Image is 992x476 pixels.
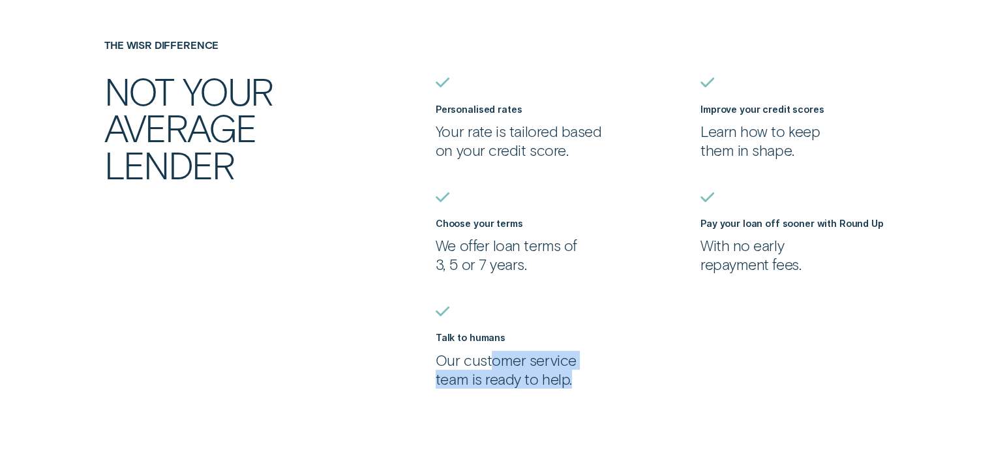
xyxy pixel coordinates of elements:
h2: Not your average lender [104,72,334,184]
label: Improve your credit scores [700,104,824,115]
p: Your rate is tailored based on your credit score. [436,122,623,160]
label: Choose your terms [436,218,523,229]
label: Personalised rates [436,104,522,115]
p: We offer loan terms of 3, 5 or 7 years. [436,236,623,274]
label: Pay your loan off sooner with Round Up [700,218,884,229]
p: Learn how to keep them in shape. [700,122,888,160]
h4: The Wisr Difference [104,39,357,52]
p: Our customer service team is ready to help. [436,351,623,389]
p: With no early repayment fees. [700,236,888,274]
label: Talk to humans [436,332,505,343]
